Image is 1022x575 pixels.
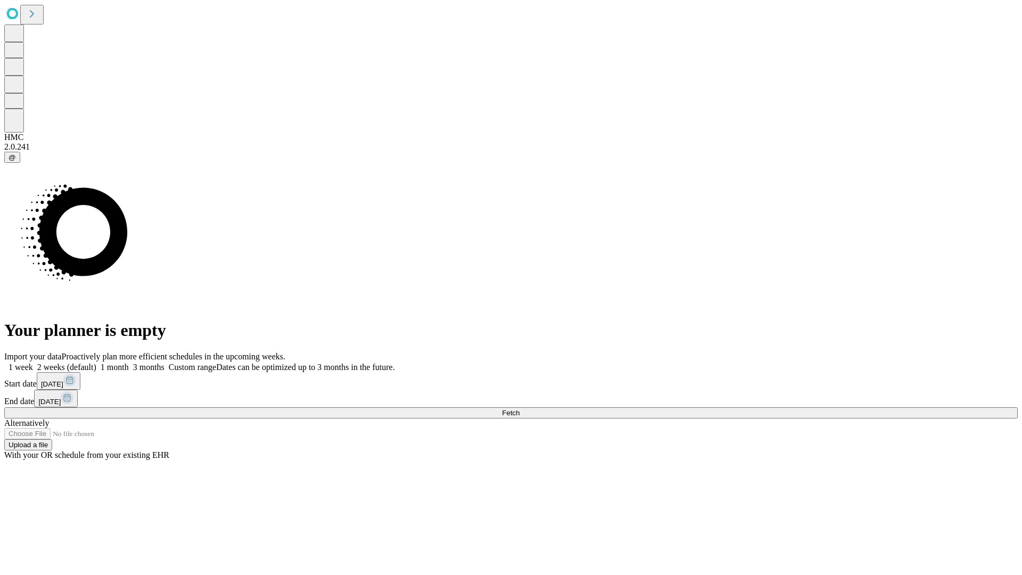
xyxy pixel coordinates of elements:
[9,153,16,161] span: @
[4,321,1018,340] h1: Your planner is empty
[169,363,216,372] span: Custom range
[4,390,1018,407] div: End date
[4,407,1018,418] button: Fetch
[133,363,164,372] span: 3 months
[9,363,33,372] span: 1 week
[4,142,1018,152] div: 2.0.241
[4,418,49,428] span: Alternatively
[4,352,62,361] span: Import your data
[4,152,20,163] button: @
[4,439,52,450] button: Upload a file
[502,409,520,417] span: Fetch
[216,363,394,372] span: Dates can be optimized up to 3 months in the future.
[41,380,63,388] span: [DATE]
[62,352,285,361] span: Proactively plan more efficient schedules in the upcoming weeks.
[4,133,1018,142] div: HMC
[4,372,1018,390] div: Start date
[101,363,129,372] span: 1 month
[4,450,169,459] span: With your OR schedule from your existing EHR
[34,390,78,407] button: [DATE]
[37,363,96,372] span: 2 weeks (default)
[38,398,61,406] span: [DATE]
[37,372,80,390] button: [DATE]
